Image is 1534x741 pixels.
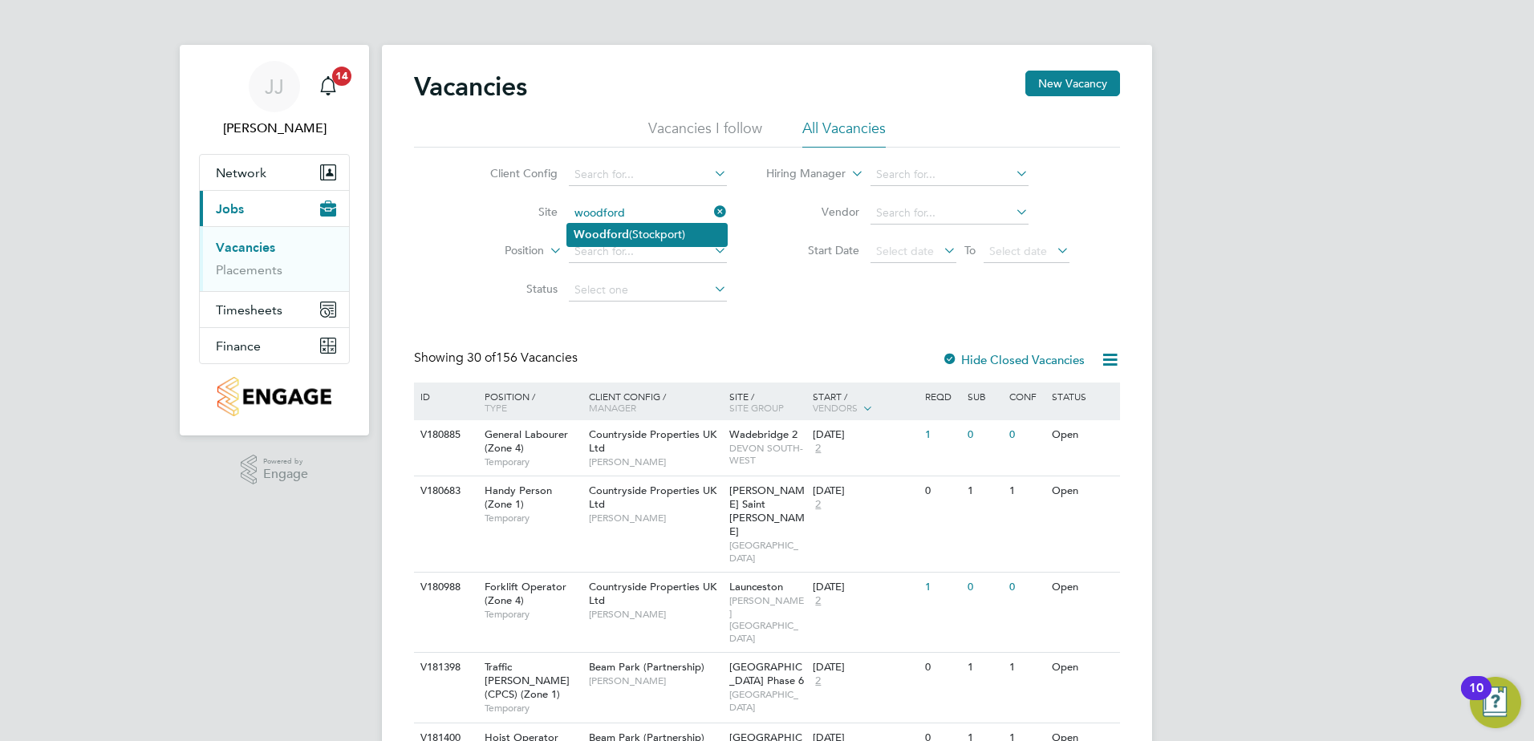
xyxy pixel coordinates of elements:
[589,401,636,414] span: Manager
[1005,420,1047,450] div: 0
[813,581,917,594] div: [DATE]
[1048,653,1118,682] div: Open
[200,328,349,363] button: Finance
[921,476,963,506] div: 0
[467,350,578,366] span: 156 Vacancies
[921,383,963,410] div: Reqd
[589,512,721,524] span: [PERSON_NAME]
[485,484,552,511] span: Handy Person (Zone 1)
[809,383,921,423] div: Start /
[199,119,350,138] span: Julie Jackson
[589,608,721,621] span: [PERSON_NAME]
[585,383,725,421] div: Client Config /
[216,338,261,354] span: Finance
[200,155,349,190] button: Network
[589,674,721,687] span: [PERSON_NAME]
[569,164,727,186] input: Search for...
[589,484,716,511] span: Countryside Properties UK Ltd
[964,573,1005,602] div: 0
[263,455,308,468] span: Powered by
[729,688,806,713] span: [GEOGRAPHIC_DATA]
[753,166,846,182] label: Hiring Manager
[332,67,351,86] span: 14
[567,224,727,245] li: (Stockport)
[870,202,1029,225] input: Search for...
[416,653,473,682] div: V181398
[485,401,507,414] span: Type
[416,476,473,506] div: V180683
[813,484,917,498] div: [DATE]
[216,302,282,318] span: Timesheets
[1048,383,1118,410] div: Status
[217,377,331,416] img: countryside-properties-logo-retina.png
[989,244,1047,258] span: Select date
[265,76,284,97] span: JJ
[813,498,823,512] span: 2
[465,166,558,180] label: Client Config
[199,61,350,138] a: JJ[PERSON_NAME]
[465,281,558,296] label: Status
[813,401,858,414] span: Vendors
[180,45,369,435] nav: Main navigation
[569,241,727,263] input: Search for...
[802,119,886,148] li: All Vacancies
[416,573,473,602] div: V180988
[589,427,716,455] span: Countryside Properties UK Ltd
[876,244,934,258] span: Select date
[725,383,810,421] div: Site /
[485,427,568,455] span: General Labourer (Zone 4)
[960,240,980,261] span: To
[813,442,823,456] span: 2
[485,580,566,607] span: Forklift Operator (Zone 4)
[216,262,282,277] a: Placements
[921,420,963,450] div: 1
[200,292,349,327] button: Timesheets
[263,468,308,481] span: Engage
[964,653,1005,682] div: 1
[416,420,473,450] div: V180885
[589,456,721,468] span: [PERSON_NAME]
[942,352,1085,367] label: Hide Closed Vacancies
[921,653,963,682] div: 0
[1469,688,1483,709] div: 10
[813,661,917,674] div: [DATE]
[1470,677,1521,728] button: Open Resource Center, 10 new notifications
[312,61,344,112] a: 14
[200,226,349,291] div: Jobs
[1048,476,1118,506] div: Open
[485,608,581,621] span: Temporary
[813,674,823,688] span: 2
[216,240,275,255] a: Vacancies
[1048,573,1118,602] div: Open
[921,573,963,602] div: 1
[1005,653,1047,682] div: 1
[964,476,1005,506] div: 1
[414,350,581,366] div: Showing
[813,428,917,442] div: [DATE]
[199,377,350,416] a: Go to home page
[589,660,704,674] span: Beam Park (Partnership)
[729,594,806,644] span: [PERSON_NAME][GEOGRAPHIC_DATA]
[1005,476,1047,506] div: 1
[569,202,727,225] input: Search for...
[216,165,266,180] span: Network
[729,401,784,414] span: Site Group
[465,204,558,219] label: Site
[589,580,716,607] span: Countryside Properties UK Ltd
[1005,383,1047,410] div: Conf
[767,243,859,257] label: Start Date
[729,580,783,593] span: Launceston
[574,228,629,241] b: Woodford
[964,383,1005,410] div: Sub
[414,71,527,103] h2: Vacancies
[767,204,859,219] label: Vendor
[416,383,473,410] div: ID
[729,660,804,687] span: [GEOGRAPHIC_DATA] Phase 6
[200,191,349,226] button: Jobs
[485,660,570,701] span: Traffic [PERSON_NAME] (CPCS) (Zone 1)
[1005,573,1047,602] div: 0
[485,702,581,715] span: Temporary
[216,201,244,217] span: Jobs
[485,512,581,524] span: Temporary
[467,350,496,366] span: 30 of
